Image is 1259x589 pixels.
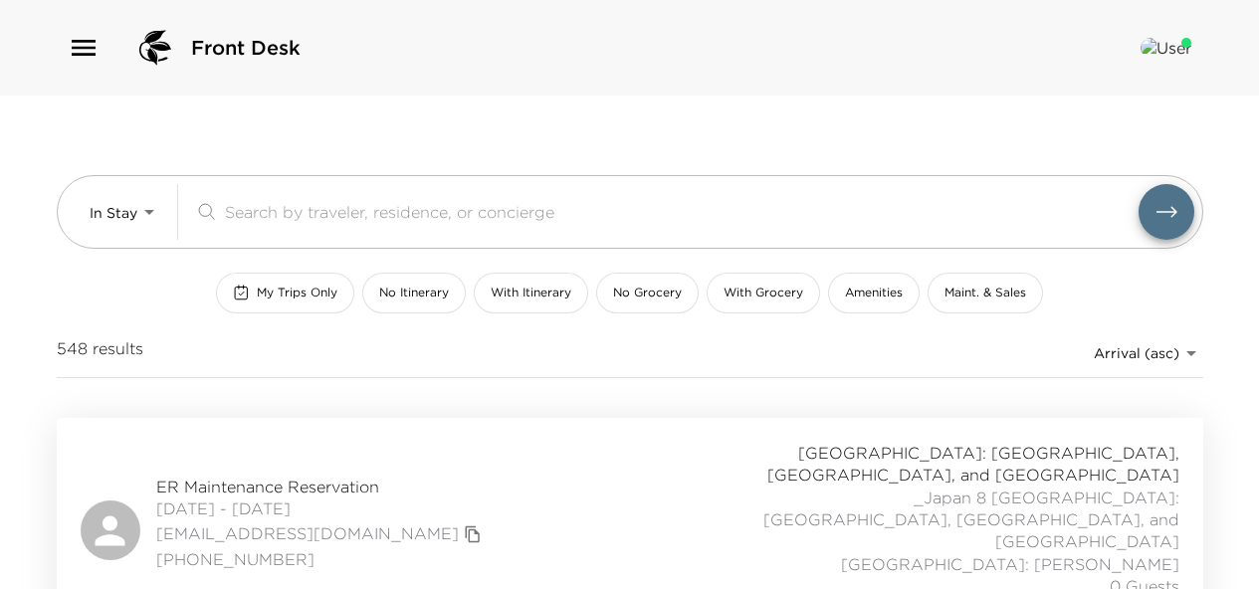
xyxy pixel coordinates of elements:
button: Maint. & Sales [928,273,1043,313]
a: [EMAIL_ADDRESS][DOMAIN_NAME] [156,522,459,544]
span: [PHONE_NUMBER] [156,548,487,570]
span: No Grocery [613,285,682,301]
button: Amenities [828,273,920,313]
span: No Itinerary [379,285,449,301]
input: Search by traveler, residence, or concierge [225,200,1139,223]
span: Front Desk [191,34,301,62]
span: In Stay [90,204,137,222]
button: My Trips Only [216,273,354,313]
span: With Itinerary [491,285,571,301]
span: ER Maintenance Reservation [156,476,487,497]
button: No Grocery [596,273,699,313]
button: With Itinerary [474,273,588,313]
span: [GEOGRAPHIC_DATA]: [PERSON_NAME] [841,553,1179,575]
button: With Grocery [707,273,820,313]
span: With Grocery [724,285,803,301]
span: Amenities [845,285,903,301]
span: [DATE] - [DATE] [156,497,487,519]
span: 548 results [57,337,143,369]
span: [GEOGRAPHIC_DATA]: [GEOGRAPHIC_DATA], [GEOGRAPHIC_DATA], and [GEOGRAPHIC_DATA] [739,442,1179,487]
span: Arrival (asc) [1094,344,1179,362]
span: _Japan 8 [GEOGRAPHIC_DATA]: [GEOGRAPHIC_DATA], [GEOGRAPHIC_DATA], and [GEOGRAPHIC_DATA] [739,487,1179,553]
img: logo [131,24,179,72]
button: No Itinerary [362,273,466,313]
span: My Trips Only [257,285,337,301]
button: copy primary member email [459,520,487,548]
span: Maint. & Sales [944,285,1026,301]
img: User [1141,38,1191,58]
